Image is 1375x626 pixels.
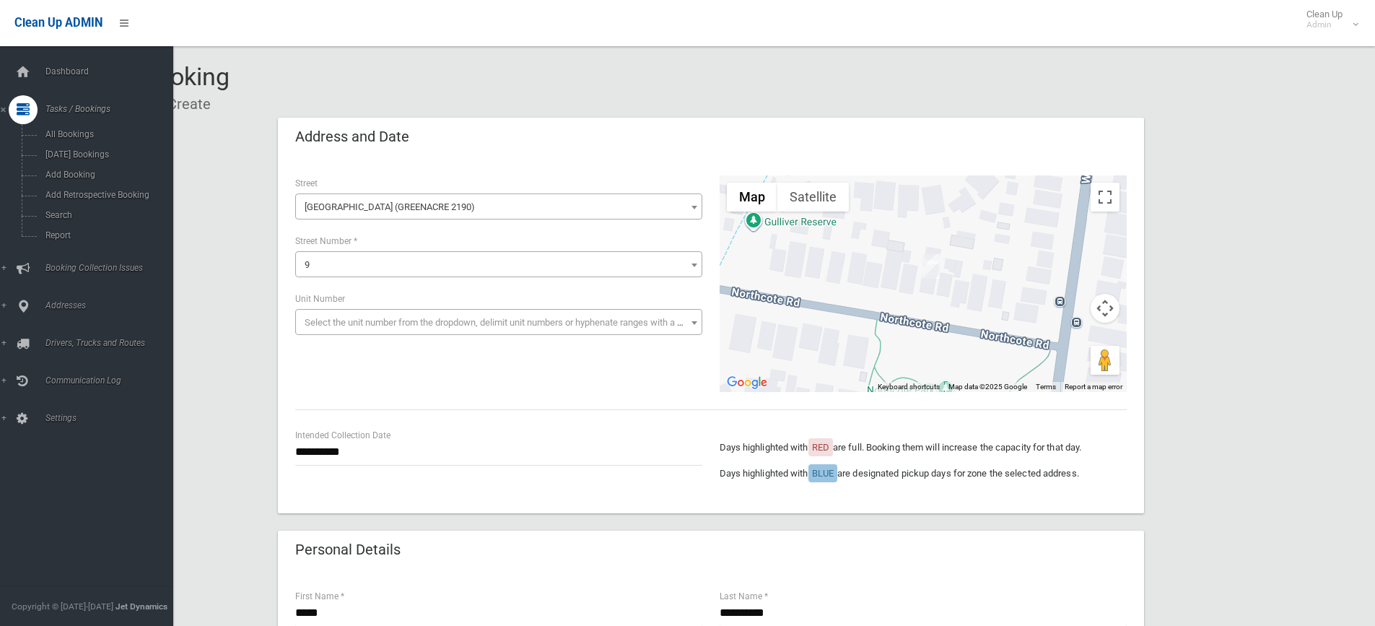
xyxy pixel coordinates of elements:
span: Dashboard [41,66,184,77]
span: Addresses [41,300,184,310]
span: Communication Log [41,375,184,386]
button: Show street map [727,183,777,212]
span: Add Booking [41,170,172,180]
span: 9 [299,255,699,275]
span: Booking Collection Issues [41,263,184,273]
img: Google [723,373,771,392]
span: 9 [305,259,310,270]
small: Admin [1306,19,1343,30]
span: Copyright © [DATE]-[DATE] [12,601,113,612]
span: 9 [295,251,702,277]
span: Clean Up ADMIN [14,16,102,30]
button: Keyboard shortcuts [878,382,940,392]
button: Show satellite imagery [777,183,849,212]
header: Personal Details [278,536,418,564]
span: Add Retrospective Booking [41,190,172,200]
span: Search [41,210,172,220]
header: Address and Date [278,123,427,151]
a: Open this area in Google Maps (opens a new window) [723,373,771,392]
span: Tasks / Bookings [41,104,184,114]
a: Report a map error [1065,383,1122,391]
span: Northcote Road (GREENACRE 2190) [295,194,702,219]
span: Map data ©2025 Google [948,383,1027,391]
span: Settings [41,413,184,423]
div: 9 Northcote Road, GREENACRE NSW 2190 [922,254,940,279]
span: [DATE] Bookings [41,149,172,160]
span: RED [812,442,829,453]
span: BLUE [812,468,834,479]
button: Map camera controls [1091,294,1119,323]
button: Toggle fullscreen view [1091,183,1119,212]
span: Clean Up [1299,9,1357,30]
span: Northcote Road (GREENACRE 2190) [299,197,699,217]
p: Days highlighted with are full. Booking them will increase the capacity for that day. [720,439,1127,456]
strong: Jet Dynamics [115,601,167,612]
a: Terms (opens in new tab) [1036,383,1056,391]
span: All Bookings [41,129,172,139]
button: Drag Pegman onto the map to open Street View [1091,346,1119,375]
p: Days highlighted with are designated pickup days for zone the selected address. [720,465,1127,482]
span: Drivers, Trucks and Routes [41,338,184,348]
span: Select the unit number from the dropdown, delimit unit numbers or hyphenate ranges with a comma [305,317,708,328]
li: Create [157,91,211,118]
span: Report [41,230,172,240]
